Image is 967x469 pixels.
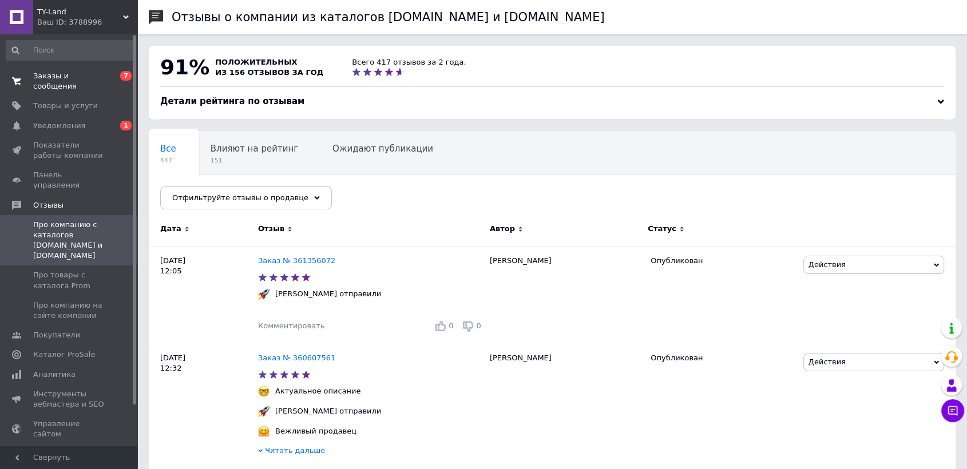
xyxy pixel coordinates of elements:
div: [PERSON_NAME] отправили [272,406,384,416]
img: :rocket: [258,406,270,417]
span: Аналитика [33,369,76,380]
a: Заказ № 361356072 [258,256,335,265]
span: Инструменты вебмастера и SEO [33,389,106,410]
button: Чат с покупателем [941,399,964,422]
span: положительных [215,58,297,66]
span: Влияют на рейтинг [211,144,298,154]
div: [PERSON_NAME] отправили [272,289,384,299]
span: Действия [809,260,846,269]
span: 151 [211,156,298,165]
span: Отзывы [33,200,64,210]
span: Отфильтруйте отзывы о продавце [172,193,308,202]
a: Заказ № 360607561 [258,353,335,362]
span: Отзыв [258,224,284,234]
img: :nerd_face: [258,385,270,397]
span: Заказы и сообщения [33,71,106,92]
div: Читать дальше [258,446,484,459]
div: Опубликован [651,256,794,266]
span: 91% [160,55,209,79]
span: Управление сайтом [33,419,106,439]
div: [DATE] 12:05 [149,247,258,344]
span: 447 [160,156,176,165]
div: Детали рейтинга по отзывам [160,96,944,108]
div: Опубликованы без комментария [149,175,307,218]
div: Всего 417 отзывов за 2 года. [352,57,466,67]
input: Поиск [6,40,134,61]
span: 1 [120,121,132,130]
div: Опубликован [651,353,794,363]
span: Детали рейтинга по отзывам [160,96,304,106]
span: 0 [477,321,481,330]
span: Про компанию на сайте компании [33,300,106,321]
span: Автор [490,224,515,234]
span: Дата [160,224,181,234]
div: Комментировать [258,321,324,331]
span: TY-Land [37,7,123,17]
h1: Отзывы о компании из каталогов [DOMAIN_NAME] и [DOMAIN_NAME] [172,10,605,24]
div: Актуальное описание [272,386,364,396]
span: Опубликованы без комме... [160,187,284,197]
span: Все [160,144,176,154]
span: Ожидают публикации [332,144,433,154]
span: Показатели работы компании [33,140,106,161]
span: Про товары с каталога Prom [33,270,106,291]
img: :hugging_face: [258,426,270,437]
span: Читать дальше [265,446,325,455]
div: [PERSON_NAME] [484,247,645,344]
div: Вежливый продавец [272,426,359,436]
span: Про компанию с каталогов [DOMAIN_NAME] и [DOMAIN_NAME] [33,220,106,261]
span: Уведомления [33,121,85,131]
span: Действия [809,357,846,366]
span: Покупатели [33,330,80,340]
span: Панель управления [33,170,106,190]
span: Статус [648,224,676,234]
span: 7 [120,71,132,81]
span: Товары и услуги [33,101,98,111]
span: Комментировать [258,321,324,330]
span: Каталог ProSale [33,349,95,360]
div: Ваш ID: 3788996 [37,17,137,27]
span: из 156 отзывов за год [215,68,323,77]
span: 0 [449,321,453,330]
img: :rocket: [258,288,270,300]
